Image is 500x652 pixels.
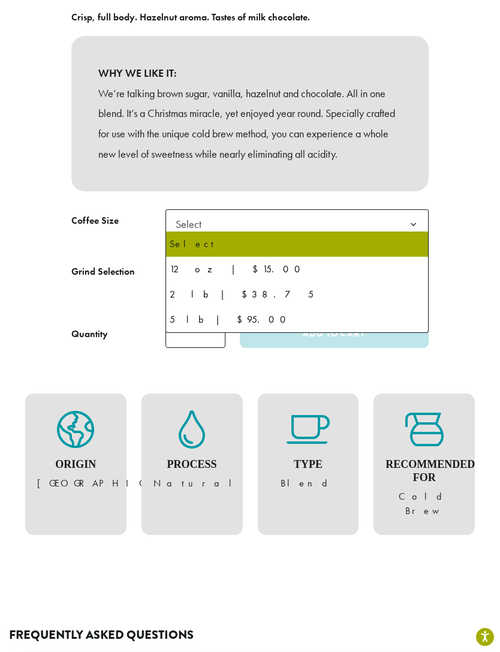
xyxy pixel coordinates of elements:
b: Crisp, full body. Hazelnut aroma. Tastes of milk chocolate. [71,11,310,23]
input: Product quantity [165,321,225,348]
label: Grind Selection [71,263,165,281]
div: 12 oz | $15.00 [170,260,424,278]
span: Select [165,209,429,239]
h4: Recommended For [385,458,463,484]
button: Add to cart [240,321,429,348]
span: Select [171,212,213,236]
h2: Frequently Asked Questions [9,628,491,642]
figure: Natural [153,410,231,491]
h4: Type [270,458,347,471]
h4: Process [153,458,231,471]
figure: Cold Brew [385,410,463,518]
li: Select [166,232,428,257]
h4: Origin [37,458,115,471]
b: WHY WE LIKE IT: [98,63,402,83]
p: We’re talking brown sugar, vanilla, hazelnut and chocolate. All in one blend. It’s a Christmas mi... [98,83,402,164]
div: Quantity [71,327,108,341]
label: Coffee Size [71,212,165,230]
div: 2 lb | $38.75 [170,286,424,304]
figure: Blend [270,410,347,491]
div: 5 lb | $95.00 [170,311,424,329]
figure: [GEOGRAPHIC_DATA] [37,410,115,491]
